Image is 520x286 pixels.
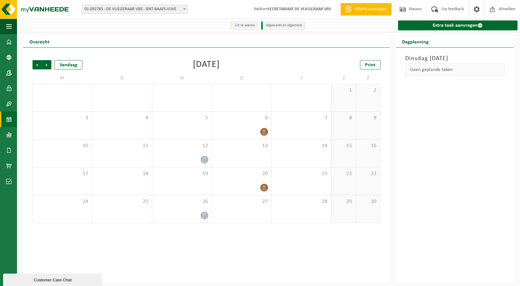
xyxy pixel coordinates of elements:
span: 17 [36,170,89,177]
span: 23 [359,170,377,177]
h2: Dagplanning [396,35,435,47]
span: 22 [335,170,353,177]
span: 11 [95,143,149,149]
td: V [272,73,331,84]
span: 5 [155,115,209,121]
span: 8 [335,115,353,121]
span: 18 [95,170,149,177]
span: Print [365,63,375,68]
div: Vandaag [54,60,82,69]
iframe: chat widget [3,272,103,286]
span: 13 [215,143,268,149]
span: Volgende [42,60,51,69]
span: 12 [155,143,209,149]
span: 29 [335,198,353,205]
td: D [212,73,272,84]
span: 26 [155,198,209,205]
span: Vorige [32,60,42,69]
span: 20 [215,170,268,177]
span: 21 [275,170,328,177]
span: 27 [215,198,268,205]
span: 01-092785 - DE VLIEGERAAR VBS - SINT-BAAFS-VIJVE [82,5,188,14]
span: 16 [359,143,377,149]
span: 6 [215,115,268,121]
li: Uit te voeren [230,21,258,30]
span: 30 [359,198,377,205]
span: 4 [95,115,149,121]
span: 14 [275,143,328,149]
a: Extra taak aanvragen [398,20,518,30]
span: 3 [36,115,89,121]
h2: Overzicht [23,35,56,47]
h3: Dinsdag [DATE] [405,54,505,63]
span: 1 [335,87,353,94]
td: W [152,73,212,84]
span: 15 [335,143,353,149]
span: 10 [36,143,89,149]
li: Afgewerkt en afgemeld [261,21,305,30]
td: Z [331,73,356,84]
td: D [92,73,152,84]
span: 7 [275,115,328,121]
span: 28 [275,198,328,205]
a: Offerte aanvragen [340,3,392,15]
span: 2 [359,87,377,94]
strong: SECRETARIAAT DE VLIEGERAAR VBS [268,7,331,11]
div: Geen geplande taken [405,63,505,76]
span: 24 [36,198,89,205]
span: 25 [95,198,149,205]
td: M [32,73,92,84]
span: 19 [155,170,209,177]
div: [DATE] [193,60,220,69]
span: Offerte aanvragen [353,6,388,12]
td: Z [356,73,380,84]
a: Print [360,60,380,69]
span: 9 [359,115,377,121]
